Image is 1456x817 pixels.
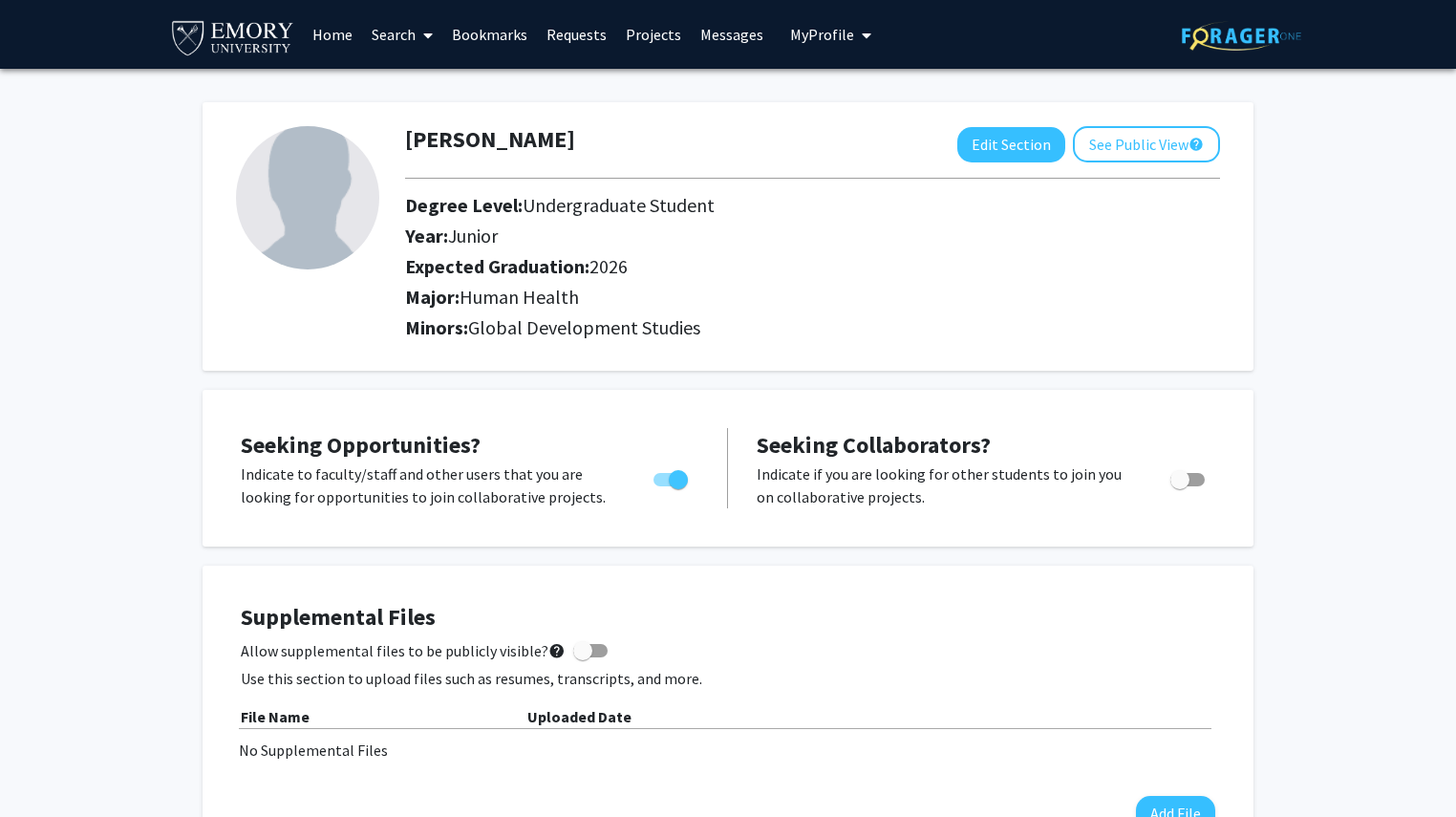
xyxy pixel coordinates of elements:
h4: Supplemental Files [241,604,1215,632]
p: Indicate to faculty/staff and other users that you are looking for opportunities to join collabor... [241,462,617,508]
mat-icon: help [548,639,566,662]
b: Uploaded Date [527,707,632,726]
span: Allow supplemental files to be publicly visible? [241,639,566,662]
p: Indicate if you are looking for other students to join you on collaborative projects. [757,462,1134,508]
a: Requests [537,1,616,68]
h2: Major: [405,286,1220,309]
span: Junior [448,224,498,247]
a: Home [303,1,362,68]
img: Emory University Logo [169,15,296,58]
button: Edit Section [957,127,1065,162]
b: File Name [241,707,310,726]
span: Seeking Opportunities? [241,430,481,460]
span: Undergraduate Student [523,193,715,217]
h2: Minors: [405,316,1220,339]
span: Human Health [460,285,579,309]
div: Toggle [646,462,698,491]
h2: Degree Level: [405,194,1087,217]
p: Use this section to upload files such as resumes, transcripts, and more. [241,667,1215,690]
a: Search [362,1,442,68]
iframe: Chat [14,731,81,803]
div: Toggle [1163,462,1215,491]
span: 2026 [589,254,628,278]
a: Messages [691,1,773,68]
a: Projects [616,1,691,68]
a: Bookmarks [442,1,537,68]
h2: Year: [405,225,1087,247]
span: Global Development Studies [468,315,700,339]
span: Seeking Collaborators? [757,430,991,460]
h1: [PERSON_NAME] [405,126,575,154]
mat-icon: help [1188,133,1204,156]
h2: Expected Graduation: [405,255,1087,278]
span: My Profile [790,25,854,44]
img: ForagerOne Logo [1182,21,1301,51]
div: No Supplemental Files [239,739,1217,762]
img: Profile Picture [236,126,379,269]
button: See Public View [1073,126,1220,162]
